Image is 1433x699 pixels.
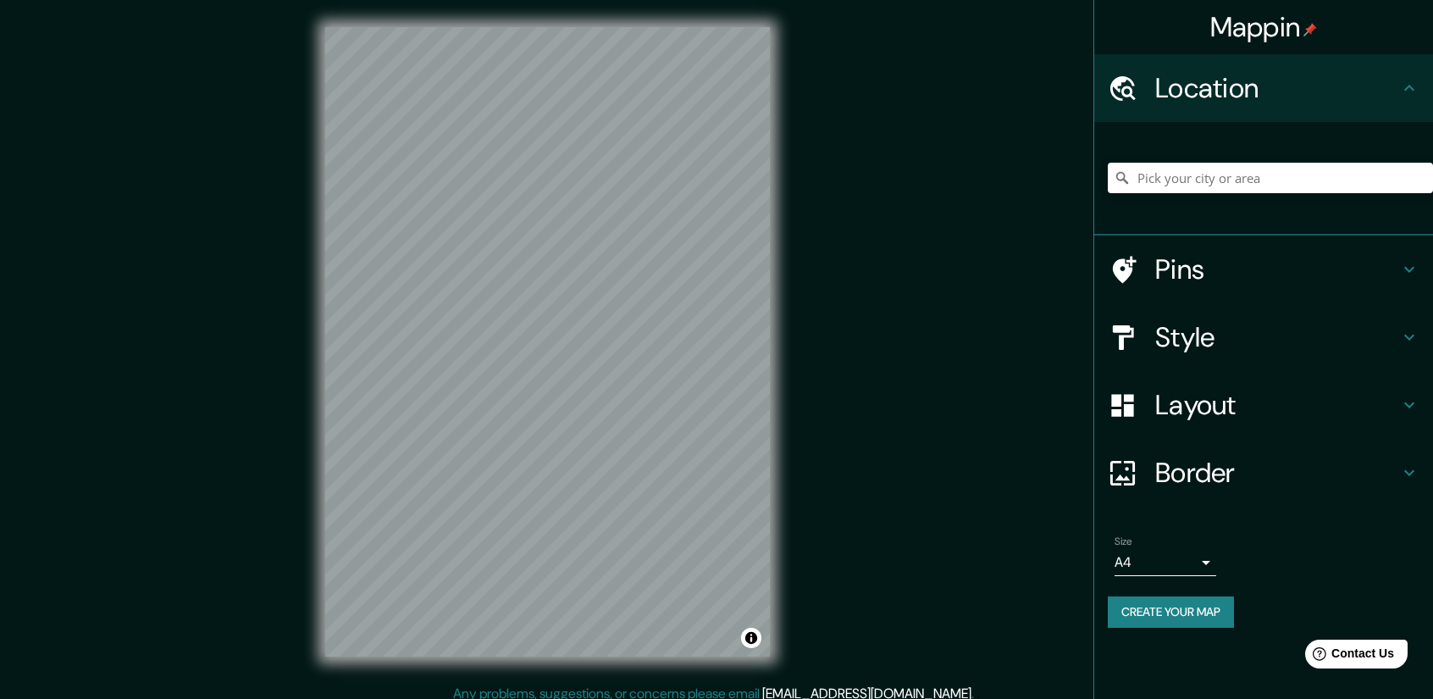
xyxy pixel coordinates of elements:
div: Border [1094,439,1433,507]
img: pin-icon.png [1303,23,1317,36]
h4: Mappin [1210,10,1318,44]
iframe: Help widget launcher [1282,633,1414,680]
button: Toggle attribution [741,628,761,648]
div: A4 [1115,549,1216,576]
div: Location [1094,54,1433,122]
h4: Location [1155,71,1399,105]
div: Style [1094,303,1433,371]
div: Layout [1094,371,1433,439]
input: Pick your city or area [1108,163,1433,193]
h4: Pins [1155,252,1399,286]
h4: Border [1155,456,1399,490]
button: Create your map [1108,596,1234,628]
h4: Layout [1155,388,1399,422]
div: Pins [1094,236,1433,303]
h4: Style [1155,320,1399,354]
canvas: Map [325,27,770,657]
label: Size [1115,535,1132,549]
